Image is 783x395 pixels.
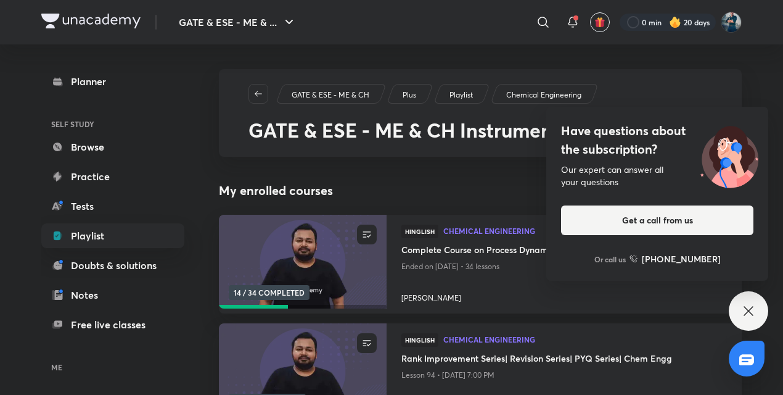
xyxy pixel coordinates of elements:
[292,89,369,101] p: GATE & ESE - ME & CH
[401,333,438,347] span: Hinglish
[41,194,184,218] a: Tests
[41,14,141,28] img: Company Logo
[41,312,184,337] a: Free live classes
[41,283,184,307] a: Notes
[41,253,184,278] a: Doubts & solutions
[561,122,753,159] h4: Have questions about the subscription?
[248,117,711,167] span: GATE & ESE - ME & CH Instrumentation & Process Control
[290,89,372,101] a: GATE & ESE - ME & CH
[561,164,753,188] div: Our expert can answer all your questions
[41,135,184,159] a: Browse
[401,352,727,367] a: Rank Improvement Series| Revision Series| PYQ Series| Chem Engg
[219,181,742,200] h4: My enrolled courses
[219,215,387,314] a: new-thumbnail14 / 34 COMPLETED
[41,14,141,31] a: Company Logo
[691,122,768,188] img: ttu_illustration_new.svg
[504,89,584,101] a: Chemical Engineering
[401,288,727,304] a: [PERSON_NAME]
[448,89,475,101] a: Playlist
[561,206,753,235] button: Get a call from us
[401,259,727,275] p: Ended on [DATE] • 34 lessons
[669,16,681,28] img: streak
[721,12,742,33] img: Vinay Upadhyay
[443,227,727,236] a: Chemical Engineering
[229,285,310,300] span: 14 / 34 COMPLETED
[594,254,626,265] p: Or call us
[217,214,388,310] img: new-thumbnail
[443,336,727,344] a: Chemical Engineering
[403,89,416,101] p: Plus
[41,114,184,135] h6: SELF STUDY
[629,252,721,265] a: [PHONE_NUMBER]
[590,12,610,32] button: avatar
[401,225,438,238] span: Hinglish
[449,89,473,101] p: Playlist
[401,367,727,383] p: Lesson 94 • [DATE] 7:00 PM
[401,89,419,101] a: Plus
[594,17,605,28] img: avatar
[642,252,721,265] h6: [PHONE_NUMBER]
[171,10,304,35] button: GATE & ESE - ME & ...
[41,69,184,94] a: Planner
[41,164,184,189] a: Practice
[41,223,184,248] a: Playlist
[443,336,727,343] span: Chemical Engineering
[443,227,727,235] span: Chemical Engineering
[506,89,581,101] p: Chemical Engineering
[401,243,727,259] a: Complete Course on Process Dynamics
[41,357,184,378] h6: ME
